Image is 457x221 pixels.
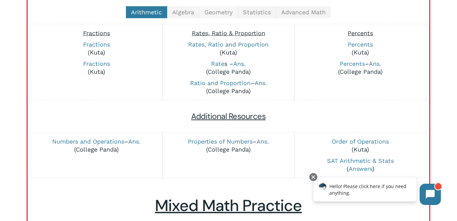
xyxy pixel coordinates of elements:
a: Algebra [167,6,199,18]
a: Ans. [128,138,141,145]
a: Answers [349,165,372,172]
a: Properties of Numbers [188,138,253,145]
a: Fractions [83,60,110,67]
span: Advanced Math [281,9,326,16]
p: – (College Panda) [298,60,423,76]
a: Ans. [233,60,246,67]
span: Geometry [204,9,233,16]
a: Fractions [83,41,110,48]
a: Statistics [238,6,276,18]
p: – (College Panda) [34,138,159,154]
a: Numbers and Operations [52,138,124,145]
iframe: Chatbot [306,172,448,212]
a: Advanced Math [276,6,331,18]
p: (Kuta) [298,138,423,154]
p: ( ) [298,157,423,173]
a: Rates, Ratio and Proportion [188,41,269,48]
a: Ratio and Proportion [190,79,251,86]
p: (Kuta) [34,41,159,56]
a: Geometry [199,6,238,18]
p: – (College Panda) [166,79,291,95]
a: Ans. [257,138,269,145]
a: Ans. [369,60,381,67]
p: (Kuta) [166,41,291,56]
span: Arithmetic [131,9,162,16]
p: s – (College Panda) [166,60,291,76]
a: Rate [211,60,224,67]
span: Additional Resources [191,111,266,121]
a: Order of Operations [332,138,389,145]
a: Percents [348,41,373,48]
span: Statistics [243,9,271,16]
a: Percents [340,60,365,67]
span: Rates, Ratio & Proportion [192,30,265,37]
u: Mixed Math Practice [155,195,302,216]
span: Percents [348,30,373,37]
p: (Kuta) [34,60,159,76]
a: Arithmetic [126,6,167,18]
span: Fractions [83,30,110,37]
p: (Kuta) [298,41,423,56]
a: SAT Arithmetic & Stats [327,157,394,164]
span: Algebra [172,9,194,16]
p: – (College Panda) [166,138,291,154]
a: Ans. [255,79,267,86]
